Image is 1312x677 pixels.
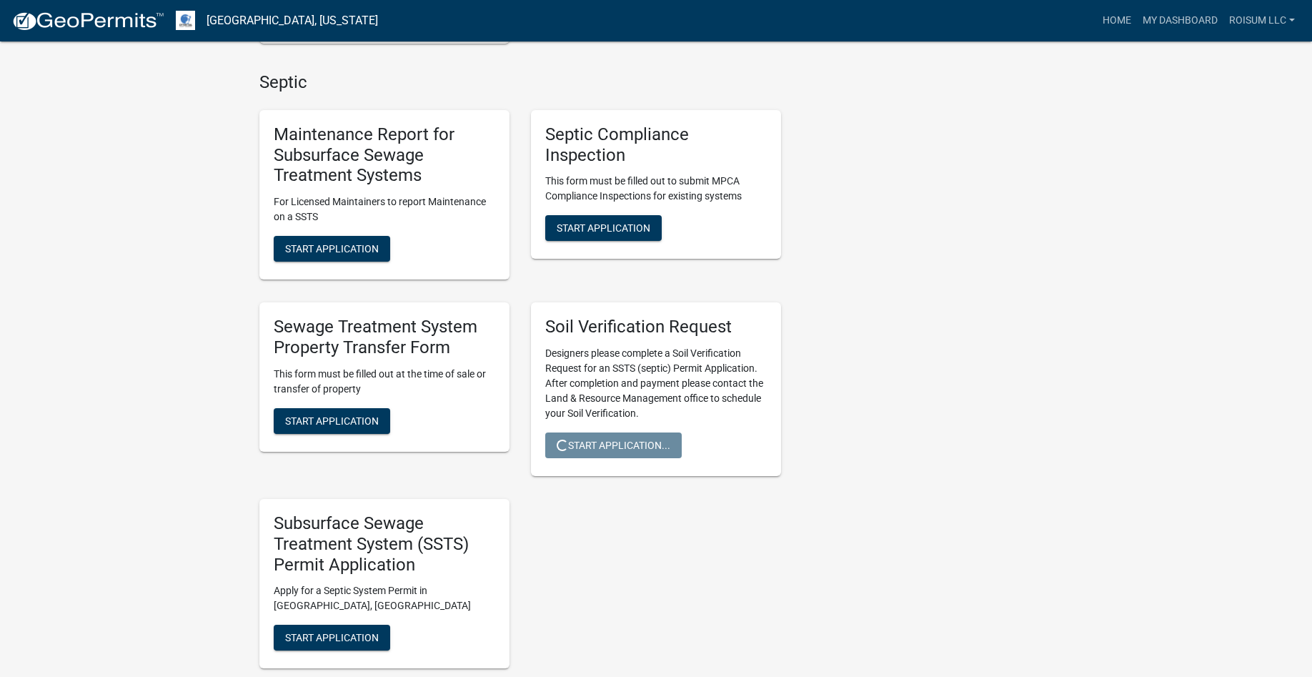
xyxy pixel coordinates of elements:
[1097,7,1137,34] a: Home
[285,632,379,643] span: Start Application
[274,194,495,224] p: For Licensed Maintainers to report Maintenance on a SSTS
[285,243,379,255] span: Start Application
[259,72,781,93] h4: Septic
[274,513,495,575] h5: Subsurface Sewage Treatment System (SSTS) Permit Application
[545,124,767,166] h5: Septic Compliance Inspection
[545,215,662,241] button: Start Application
[176,11,195,30] img: Otter Tail County, Minnesota
[545,433,682,458] button: Start Application...
[274,367,495,397] p: This form must be filled out at the time of sale or transfer of property
[557,440,670,451] span: Start Application...
[274,408,390,434] button: Start Application
[1137,7,1223,34] a: My Dashboard
[274,583,495,613] p: Apply for a Septic System Permit in [GEOGRAPHIC_DATA], [GEOGRAPHIC_DATA]
[274,236,390,262] button: Start Application
[1223,7,1301,34] a: Roisum LLC
[545,346,767,421] p: Designers please complete a Soil Verification Request for an SSTS (septic) Permit Application. Af...
[545,174,767,204] p: This form must be filled out to submit MPCA Compliance Inspections for existing systems
[285,415,379,426] span: Start Application
[274,124,495,186] h5: Maintenance Report for Subsurface Sewage Treatment Systems
[274,625,390,651] button: Start Application
[207,9,378,33] a: [GEOGRAPHIC_DATA], [US_STATE]
[557,222,650,234] span: Start Application
[545,317,767,337] h5: Soil Verification Request
[274,317,495,358] h5: Sewage Treatment System Property Transfer Form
